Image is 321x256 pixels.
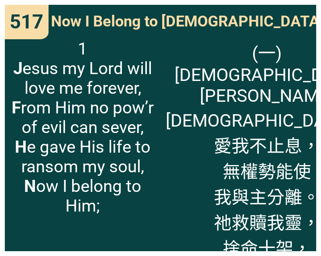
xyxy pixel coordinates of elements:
[10,10,43,33] span: 517
[24,176,36,196] b: N
[12,98,21,117] b: F
[15,137,27,157] b: H
[13,58,22,78] b: J
[10,39,155,216] span: 1 esus my Lord will love me forever, rom Him no pow’r of evil can sever, e gave His life to ranso...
